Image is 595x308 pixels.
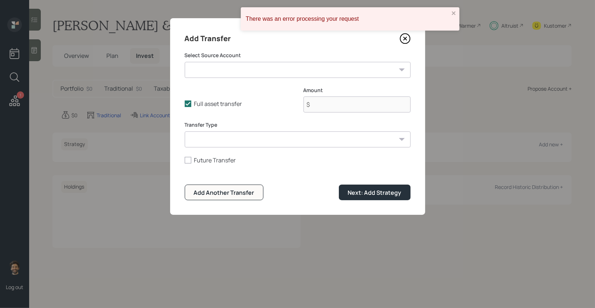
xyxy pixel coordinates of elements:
div: Next: Add Strategy [348,189,402,197]
button: close [451,10,457,17]
button: Next: Add Strategy [339,185,411,200]
label: Transfer Type [185,121,411,129]
button: Add Another Transfer [185,185,263,200]
h4: Add Transfer [185,33,231,44]
label: Full asset transfer [185,100,292,108]
label: Select Source Account [185,52,411,59]
label: Future Transfer [185,156,411,164]
div: Add Another Transfer [194,189,254,197]
div: There was an error processing your request [246,16,449,22]
label: Amount [304,87,411,94]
